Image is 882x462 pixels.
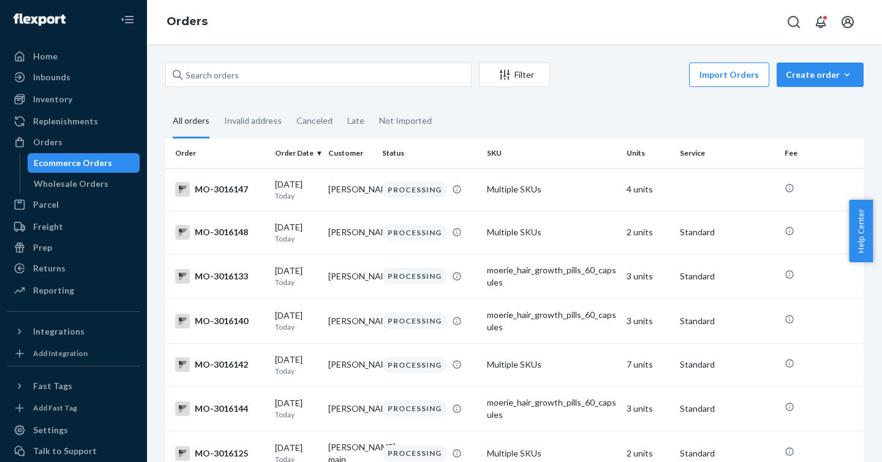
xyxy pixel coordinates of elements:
td: [PERSON_NAME] [323,254,377,298]
div: All orders [173,105,209,138]
div: Customer [328,148,372,158]
div: Freight [33,221,63,233]
a: Add Integration [7,346,140,361]
a: Settings [7,420,140,440]
td: 2 units [622,211,675,254]
div: Inbounds [33,71,70,83]
div: Prep [33,241,52,254]
a: Add Fast Tag [7,401,140,415]
button: Open notifications [809,10,833,34]
div: PROCESSING [382,312,447,329]
button: Create order [777,62,864,87]
a: Freight [7,217,140,237]
a: Inventory [7,89,140,109]
div: MO-3016148 [175,225,265,240]
button: Import Orders [689,62,769,87]
p: Standard [680,270,775,282]
div: [DATE] [275,397,318,420]
td: [PERSON_NAME] [323,386,377,431]
div: Add Fast Tag [33,403,77,413]
div: Talk to Support [33,445,97,457]
td: Multiple SKUs [482,211,622,254]
div: Filter [480,69,549,81]
td: 3 units [622,254,675,298]
div: MO-3016147 [175,182,265,197]
div: Orders [33,136,62,148]
div: [DATE] [275,265,318,287]
th: Fee [780,138,864,168]
p: Standard [680,403,775,415]
td: Multiple SKUs [482,343,622,386]
td: [PERSON_NAME] [323,211,377,254]
td: [PERSON_NAME] [323,343,377,386]
div: Create order [786,69,854,81]
div: PROCESSING [382,357,447,373]
div: Inventory [33,93,72,105]
div: Replenishments [33,115,98,127]
input: Search orders [165,62,472,87]
th: Service [675,138,780,168]
p: Today [275,366,318,376]
button: Close Navigation [115,7,140,32]
a: Orders [167,15,208,28]
button: Filter [479,62,550,87]
a: Prep [7,238,140,257]
td: [PERSON_NAME] [323,298,377,343]
p: Today [275,277,318,287]
div: Not Imported [379,105,432,137]
th: Status [377,138,482,168]
td: 3 units [622,298,675,343]
div: PROCESSING [382,445,447,461]
div: PROCESSING [382,224,447,241]
a: Replenishments [7,112,140,131]
div: Settings [33,424,68,436]
div: [DATE] [275,221,318,244]
div: Late [347,105,364,137]
button: Help Center [849,200,873,262]
div: moerie_hair_growth_pills_60_capsules [487,264,617,289]
ol: breadcrumbs [157,4,217,40]
p: Standard [680,226,775,238]
div: MO-3016133 [175,269,265,284]
div: MO-3016142 [175,357,265,372]
p: Today [275,233,318,244]
p: Standard [680,358,775,371]
div: PROCESSING [382,400,447,417]
div: PROCESSING [382,268,447,284]
td: Multiple SKUs [482,168,622,211]
div: Wholesale Orders [34,178,108,190]
a: Ecommerce Orders [28,153,140,173]
td: [PERSON_NAME] [323,168,377,211]
div: PROCESSING [382,181,447,198]
div: Reporting [33,284,74,297]
div: MO-3016140 [175,314,265,328]
button: Open Search Box [782,10,806,34]
div: Canceled [296,105,333,137]
th: Order Date [270,138,323,168]
button: Open account menu [835,10,860,34]
a: Reporting [7,281,140,300]
th: SKU [482,138,622,168]
a: Inbounds [7,67,140,87]
div: Invalid address [224,105,282,137]
td: 4 units [622,168,675,211]
div: Returns [33,262,66,275]
div: MO-3016125 [175,446,265,461]
div: Ecommerce Orders [34,157,112,169]
td: 3 units [622,386,675,431]
div: MO-3016144 [175,401,265,416]
a: Wholesale Orders [28,174,140,194]
p: Today [275,191,318,201]
a: Talk to Support [7,441,140,461]
div: Integrations [33,325,85,338]
td: 7 units [622,343,675,386]
div: [DATE] [275,178,318,201]
img: Flexport logo [13,13,66,26]
a: Orders [7,132,140,152]
p: Today [275,409,318,420]
th: Order [165,138,270,168]
div: Home [33,50,58,62]
div: moerie_hair_growth_pills_60_capsules [487,396,617,421]
div: [DATE] [275,309,318,332]
a: Home [7,47,140,66]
